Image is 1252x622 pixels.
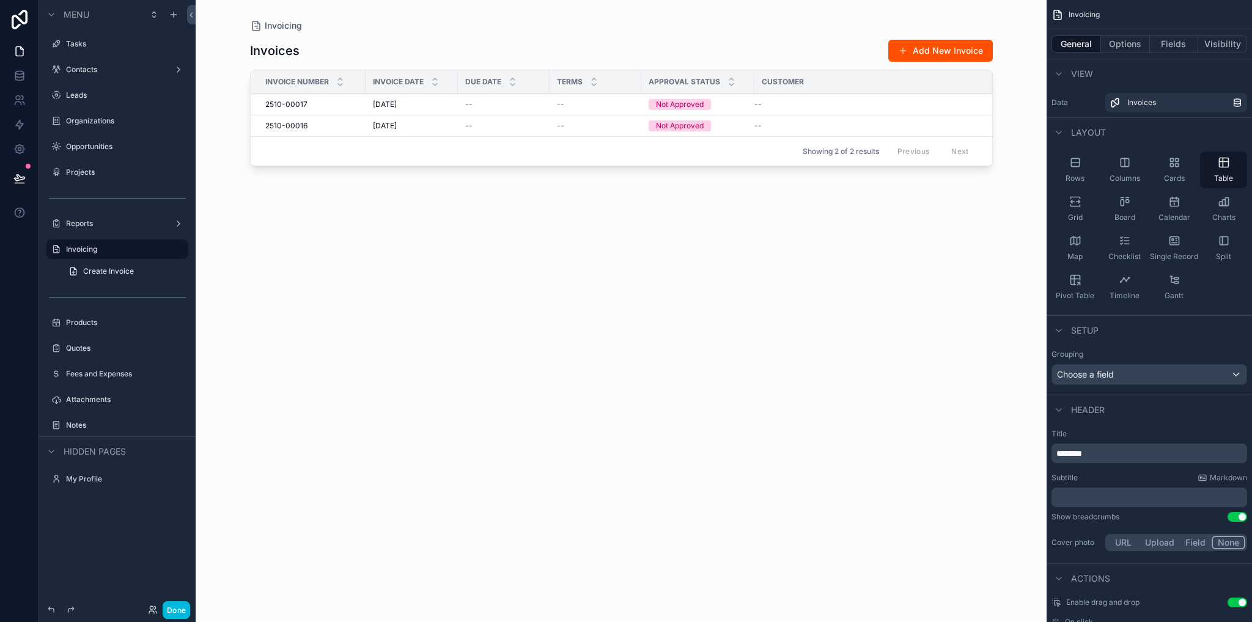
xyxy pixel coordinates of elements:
span: Checklist [1108,252,1141,262]
span: Single Record [1150,252,1198,262]
span: Map [1067,252,1083,262]
button: Rows [1051,152,1099,188]
span: -- [465,100,473,109]
label: Fees and Expenses [66,369,181,379]
span: Invoice Date [373,77,424,87]
span: 2510-00017 [265,100,307,109]
button: Columns [1101,152,1148,188]
h1: Invoices [250,42,300,59]
span: Split [1216,252,1231,262]
a: -- [754,121,978,131]
label: Cover photo [1051,538,1100,547]
label: Quotes [66,343,181,353]
a: Reports [66,219,164,229]
button: Gantt [1151,269,1198,306]
button: General [1051,35,1101,53]
span: View [1071,68,1093,80]
span: Setup [1071,324,1099,337]
span: Terms [557,77,583,87]
button: Calendar [1151,191,1198,227]
label: Subtitle [1051,473,1078,483]
span: Actions [1071,573,1110,585]
label: Tasks [66,39,181,49]
button: Field [1180,536,1212,549]
a: [DATE] [373,100,451,109]
a: Projects [66,167,181,177]
span: Charts [1212,213,1235,222]
a: Not Approved [649,99,747,110]
button: Upload [1140,536,1180,549]
a: Invoices [1105,93,1247,112]
a: 2510-00016 [265,121,358,131]
span: Gantt [1165,291,1184,301]
button: Single Record [1151,230,1198,266]
span: Invoicing [265,20,302,32]
span: -- [754,100,762,109]
label: Organizations [66,116,181,126]
span: -- [754,121,762,131]
span: Menu [64,9,89,21]
button: Grid [1051,191,1099,227]
a: -- [465,121,542,131]
span: Invoices [1127,98,1156,108]
span: Invoice Number [265,77,329,87]
span: -- [557,121,564,131]
span: Pivot Table [1056,291,1094,301]
label: Notes [66,420,181,430]
button: Add New Invoice [888,40,993,62]
span: -- [465,121,473,131]
span: Markdown [1210,473,1247,483]
div: Not Approved [656,120,704,131]
a: 2510-00017 [265,100,358,109]
a: Invoicing [250,20,302,32]
span: Cards [1164,174,1185,183]
button: Done [163,601,190,619]
span: Timeline [1110,291,1140,301]
span: 2510-00016 [265,121,307,131]
div: Choose a field [1052,365,1246,384]
span: -- [557,100,564,109]
span: Hidden pages [64,445,126,458]
button: Board [1101,191,1148,227]
span: Due Date [465,77,501,87]
button: Checklist [1101,230,1148,266]
span: Layout [1071,126,1106,139]
a: -- [465,100,542,109]
a: [DATE] [373,121,451,131]
span: Calendar [1158,213,1190,222]
button: Charts [1200,191,1247,227]
button: None [1212,536,1245,549]
label: Attachments [66,395,181,404]
a: Create Invoice [61,262,188,281]
label: Products [66,318,181,327]
span: [DATE] [373,121,397,131]
div: scrollable content [1051,488,1247,507]
a: -- [557,121,634,131]
button: Timeline [1101,269,1148,306]
span: Showing 2 of 2 results [803,147,879,156]
span: Board [1114,213,1135,222]
label: Leads [66,90,181,100]
label: My Profile [66,474,181,484]
a: Not Approved [649,120,747,131]
span: Table [1214,174,1233,183]
span: [DATE] [373,100,397,109]
label: Opportunities [66,142,181,152]
div: Not Approved [656,99,704,110]
button: URL [1107,536,1140,549]
button: Visibility [1198,35,1247,53]
button: Fields [1150,35,1199,53]
label: Data [1051,98,1100,108]
label: Invoicing [66,244,181,254]
label: Title [1051,429,1247,439]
